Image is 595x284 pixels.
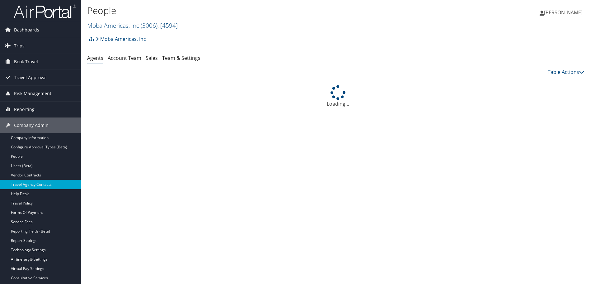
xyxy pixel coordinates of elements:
[87,21,178,30] a: Moba Americas, Inc
[14,102,35,117] span: Reporting
[548,69,584,75] a: Table Actions
[14,54,38,70] span: Book Travel
[14,4,76,19] img: airportal-logo.png
[108,55,141,61] a: Account Team
[87,4,422,17] h1: People
[14,22,39,38] span: Dashboards
[96,33,146,45] a: Moba Americas, Inc
[157,21,178,30] span: , [ 4594 ]
[162,55,200,61] a: Team & Settings
[14,118,49,133] span: Company Admin
[146,55,158,61] a: Sales
[544,9,583,16] span: [PERSON_NAME]
[87,85,589,108] div: Loading...
[14,70,47,85] span: Travel Approval
[87,55,103,61] a: Agents
[141,21,157,30] span: ( 3006 )
[14,86,51,101] span: Risk Management
[14,38,25,54] span: Trips
[540,3,589,22] a: [PERSON_NAME]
